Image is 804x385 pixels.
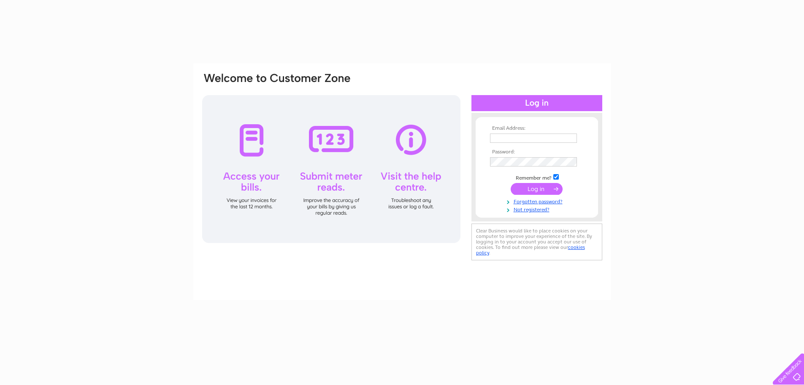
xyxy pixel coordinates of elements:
input: Submit [511,183,563,195]
div: Clear Business would like to place cookies on your computer to improve your experience of the sit... [471,224,602,260]
a: Forgotten password? [490,197,586,205]
a: Not registered? [490,205,586,213]
td: Remember me? [488,173,586,181]
a: cookies policy [476,244,585,256]
th: Password: [488,149,586,155]
th: Email Address: [488,126,586,131]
